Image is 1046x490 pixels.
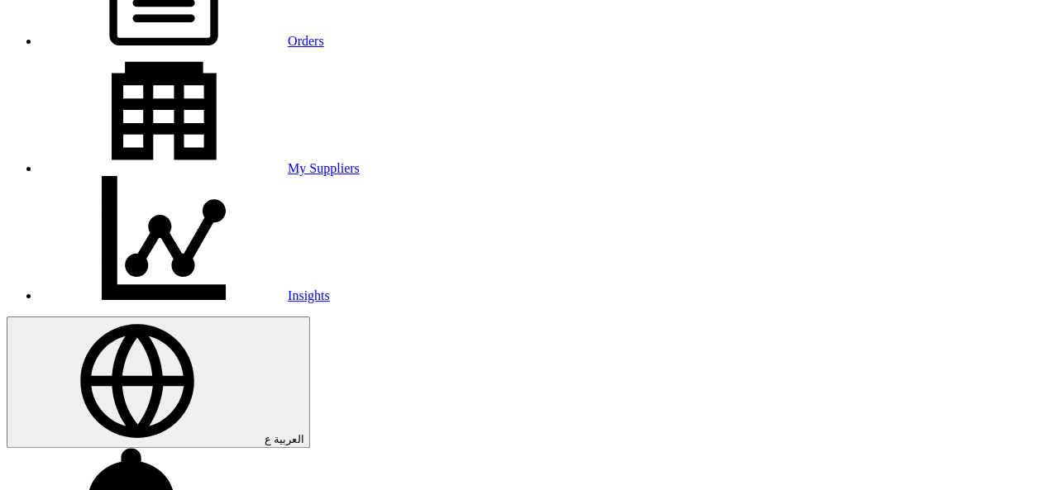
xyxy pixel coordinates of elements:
[40,288,330,302] a: Insights
[7,316,310,448] button: العربية ع
[265,433,271,445] span: ع
[40,161,360,175] a: My Suppliers
[40,34,324,48] a: Orders
[274,433,303,445] span: العربية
